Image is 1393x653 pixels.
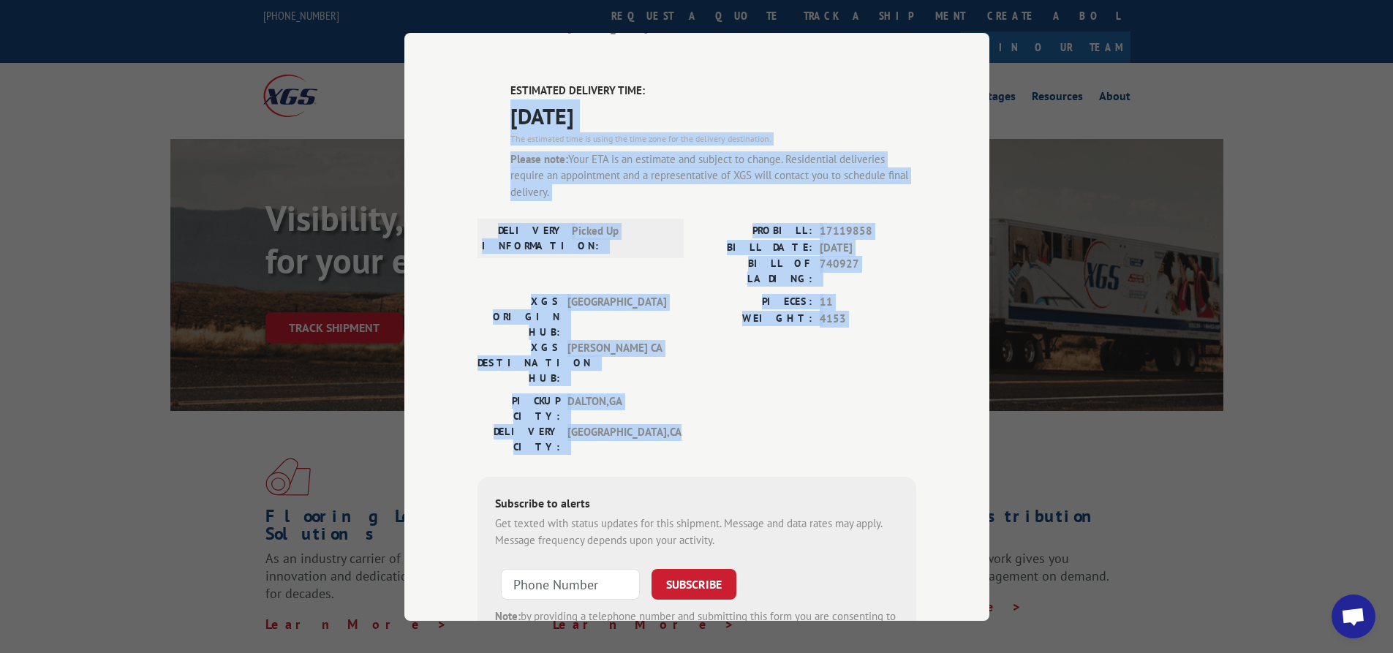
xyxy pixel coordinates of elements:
[510,83,916,99] label: ESTIMATED DELIVERY TIME:
[501,569,640,600] input: Phone Number
[495,609,521,623] strong: Note:
[567,3,666,36] span: ROLLING [PERSON_NAME] , IL
[820,256,916,287] span: 740927
[697,310,812,327] label: WEIGHT:
[477,340,560,386] label: XGS DESTINATION HUB:
[567,340,666,386] span: [PERSON_NAME] CA
[482,223,565,254] label: DELIVERY INFORMATION:
[567,294,666,340] span: [GEOGRAPHIC_DATA]
[510,99,916,132] span: [DATE]
[567,424,666,455] span: [GEOGRAPHIC_DATA] , CA
[820,223,916,240] span: 17119858
[652,569,736,600] button: SUBSCRIBE
[510,132,916,145] div: The estimated time is using the time zone for the delivery destination.
[697,256,812,287] label: BILL OF LADING:
[572,223,671,254] span: Picked Up
[477,3,560,36] label: DELIVERY CITY:
[495,494,899,516] div: Subscribe to alerts
[477,393,560,424] label: PICKUP CITY:
[820,294,916,311] span: 11
[697,239,812,256] label: BILL DATE:
[820,239,916,256] span: [DATE]
[820,310,916,327] span: 4153
[477,424,560,455] label: DELIVERY CITY:
[495,516,899,548] div: Get texted with status updates for this shipment. Message and data rates may apply. Message frequ...
[477,294,560,340] label: XGS ORIGIN HUB:
[1332,595,1375,638] div: Open chat
[567,393,666,424] span: DALTON , GA
[697,294,812,311] label: PIECES:
[510,151,916,200] div: Your ETA is an estimate and subject to change. Residential deliveries require an appointment and ...
[510,151,568,165] strong: Please note:
[697,223,812,240] label: PROBILL:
